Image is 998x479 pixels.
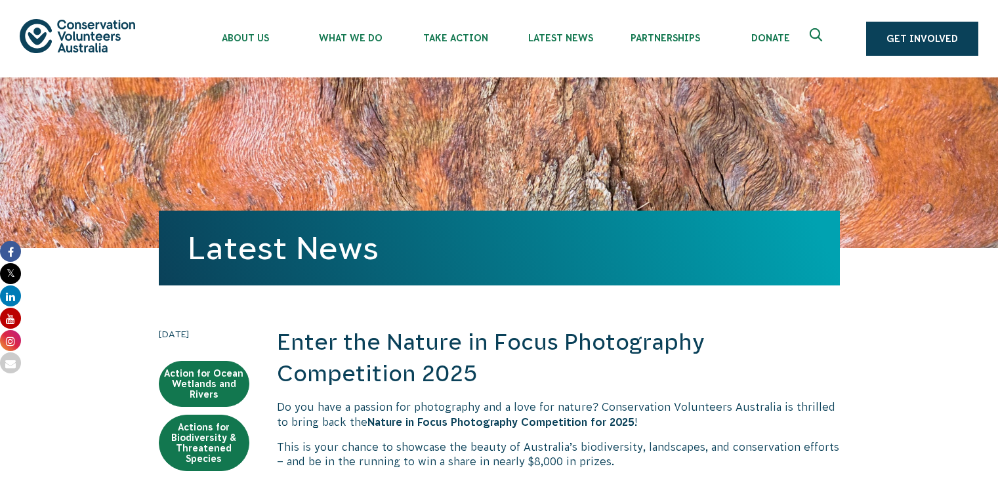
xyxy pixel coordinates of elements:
[403,33,508,43] span: Take Action
[613,33,718,43] span: Partnerships
[718,33,823,43] span: Donate
[20,19,135,52] img: logo.svg
[367,416,634,428] strong: Nature in Focus Photography Competition for 2025
[159,361,249,407] a: Action for Ocean Wetlands and Rivers
[277,440,840,469] p: This is your chance to showcase the beauty of Australia’s biodiversity, landscapes, and conservat...
[810,28,826,49] span: Expand search box
[298,33,403,43] span: What We Do
[277,400,840,429] p: Do you have a passion for photography and a love for nature? Conservation Volunteers Australia is...
[193,33,298,43] span: About Us
[508,33,613,43] span: Latest News
[159,327,249,341] time: [DATE]
[277,327,840,389] h2: Enter the Nature in Focus Photography Competition 2025
[188,230,379,266] a: Latest News
[159,415,249,471] a: Actions for Biodiversity & Threatened Species
[802,23,833,54] button: Expand search box Close search box
[866,22,978,56] a: Get Involved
